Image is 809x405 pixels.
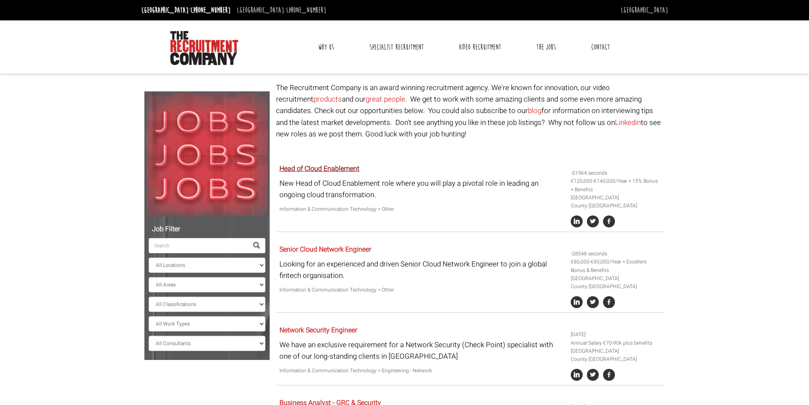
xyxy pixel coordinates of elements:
li: [GEOGRAPHIC_DATA] County [GEOGRAPHIC_DATA] [571,194,662,210]
li: -31964 seconds [571,169,662,177]
p: Information & Communication Technology > Engineering - Network [279,367,564,375]
a: Contact [585,37,616,58]
a: [PHONE_NUMBER] [191,6,231,15]
li: -28548 seconds [571,250,662,258]
a: Specialist Recruitment [363,37,430,58]
a: Why Us [312,37,341,58]
li: Annual Salary €70-90k plus benefits [571,339,662,347]
li: €120,000-€140,000/Year + 15% Bonus + Benefits [571,177,662,193]
a: [PHONE_NUMBER] [286,6,326,15]
a: blog [528,105,541,116]
p: Information & Communication Technology > Other [279,205,564,213]
p: The Recruitment Company is an award winning recruitment agency. We're known for innovation, our v... [276,82,665,140]
li: [GEOGRAPHIC_DATA] County [GEOGRAPHIC_DATA] [571,347,662,363]
a: [GEOGRAPHIC_DATA] [621,6,668,15]
img: The Recruitment Company [170,31,238,65]
a: products [313,94,342,105]
li: [GEOGRAPHIC_DATA]: [235,3,328,17]
a: Network Security Engineer [279,325,357,335]
li: [DATE] [571,331,662,339]
a: Linkedin [615,117,641,128]
li: [GEOGRAPHIC_DATA] County [GEOGRAPHIC_DATA] [571,275,662,291]
input: Search [149,238,248,253]
p: Information & Communication Technology > Other [279,286,564,294]
a: Head of Cloud Enablement [279,164,359,174]
p: Looking for an experienced and driven Senior Cloud Network Engineer to join a global fintech orga... [279,258,564,281]
a: The Jobs [530,37,562,58]
h5: Job Filter [149,226,265,233]
a: Senior Cloud Network Engineer [279,244,371,255]
a: great people [366,94,405,105]
img: Jobs, Jobs, Jobs [144,91,270,217]
li: [GEOGRAPHIC_DATA]: [139,3,233,17]
p: New Head of Cloud Enablement role where you will play a pivotal role in leading an ongoing cloud ... [279,178,564,201]
a: Video Recruitment [452,37,507,58]
p: We have an exclusive requirement for a Network Security (Check Point) specialist with one of our ... [279,339,564,362]
li: €80,000-€85,000/Year + Excellent Bonus & Benefits [571,258,662,274]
